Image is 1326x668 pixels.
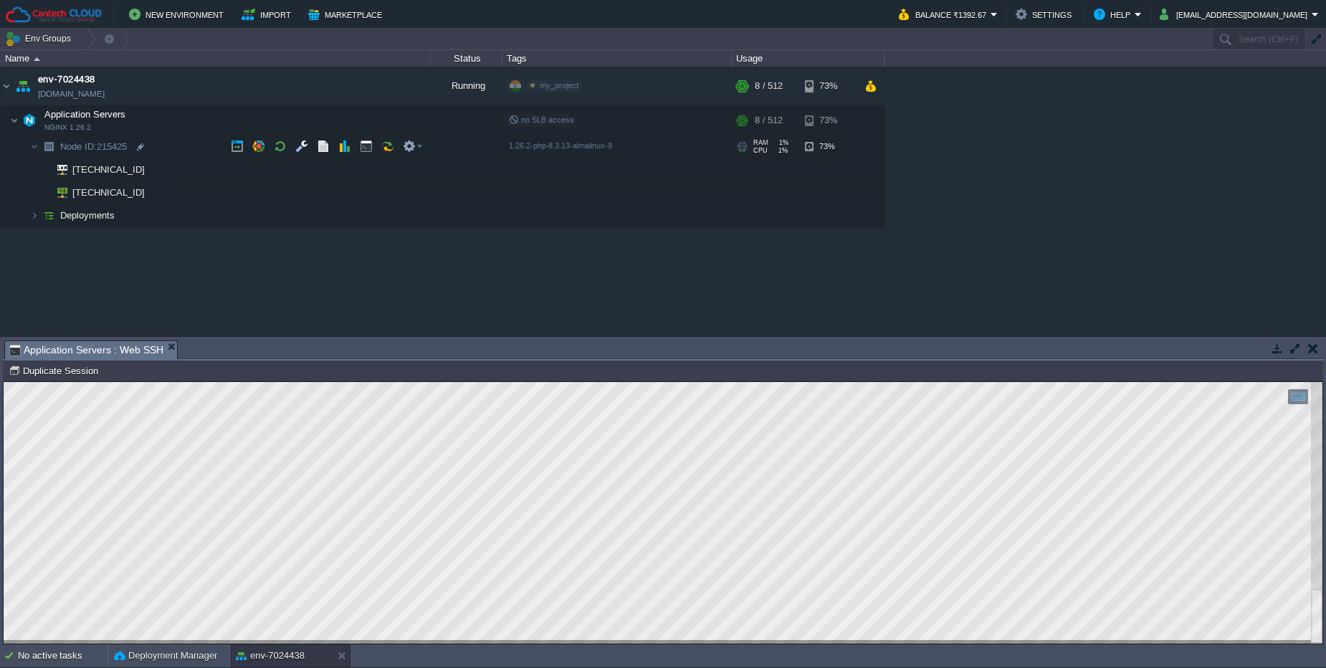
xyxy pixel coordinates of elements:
[71,181,147,204] span: [TECHNICAL_ID]
[30,135,39,158] img: AMDAwAAAACH5BAEAAAAALAAAAAABAAEAAAICRAEAOw==
[773,147,788,154] span: 1%
[30,204,39,226] img: AMDAwAAAACH5BAEAAAAALAAAAAABAAEAAAICRAEAOw==
[71,187,147,198] a: [TECHNICAL_ID]
[1160,6,1312,23] button: [EMAIL_ADDRESS][DOMAIN_NAME]
[5,29,76,49] button: Env Groups
[39,204,59,226] img: AMDAwAAAACH5BAEAAAAALAAAAAABAAEAAAICRAEAOw==
[59,209,117,221] a: Deployments
[18,644,108,667] div: No active tasks
[805,67,852,105] div: 73%
[114,649,217,663] button: Deployment Manager
[43,109,128,120] a: Application ServersNGINX 1.26.2
[60,141,97,152] span: Node ID:
[242,6,295,23] button: Import
[38,72,95,87] a: env-7024438
[71,158,147,181] span: [TECHNICAL_ID]
[753,147,768,154] span: CPU
[5,6,102,24] img: Cantech Cloud
[43,108,128,120] span: Application Servers
[1,50,430,67] div: Name
[1094,6,1135,23] button: Help
[34,57,40,61] img: AMDAwAAAACH5BAEAAAAALAAAAAABAAEAAAICRAEAOw==
[540,81,578,90] span: my_project
[19,106,39,135] img: AMDAwAAAACH5BAEAAAAALAAAAAABAAEAAAICRAEAOw==
[733,50,884,67] div: Usage
[755,67,783,105] div: 8 / 512
[308,6,386,23] button: Marketplace
[755,106,783,135] div: 8 / 512
[47,158,67,181] img: AMDAwAAAACH5BAEAAAAALAAAAAABAAEAAAICRAEAOw==
[47,181,67,204] img: AMDAwAAAACH5BAEAAAAALAAAAAABAAEAAAICRAEAOw==
[431,67,502,105] div: Running
[431,50,502,67] div: Status
[236,649,305,663] button: env-7024438
[39,158,47,181] img: AMDAwAAAACH5BAEAAAAALAAAAAABAAEAAAICRAEAOw==
[503,50,731,67] div: Tags
[39,135,59,158] img: AMDAwAAAACH5BAEAAAAALAAAAAABAAEAAAICRAEAOw==
[1016,6,1076,23] button: Settings
[805,106,852,135] div: 73%
[59,140,129,153] a: Node ID:215425
[71,164,147,175] a: [TECHNICAL_ID]
[10,106,19,135] img: AMDAwAAAACH5BAEAAAAALAAAAAABAAEAAAICRAEAOw==
[9,341,163,359] span: Application Servers : Web SSH
[509,141,612,150] span: 1.26.2-php-8.3.13-almalinux-9
[38,87,105,101] a: [DOMAIN_NAME]
[899,6,991,23] button: Balance ₹1392.67
[1,67,12,105] img: AMDAwAAAACH5BAEAAAAALAAAAAABAAEAAAICRAEAOw==
[4,382,1322,644] iframe: To enrich screen reader interactions, please activate Accessibility in Grammarly extension settings
[805,135,852,158] div: 73%
[13,67,33,105] img: AMDAwAAAACH5BAEAAAAALAAAAAABAAEAAAICRAEAOw==
[39,181,47,204] img: AMDAwAAAACH5BAEAAAAALAAAAAABAAEAAAICRAEAOw==
[44,123,91,132] span: NGINX 1.26.2
[509,115,574,124] span: no SLB access
[753,139,768,146] span: RAM
[129,6,228,23] button: New Environment
[774,139,788,146] span: 1%
[9,364,102,377] button: Duplicate Session
[59,140,129,153] span: 215425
